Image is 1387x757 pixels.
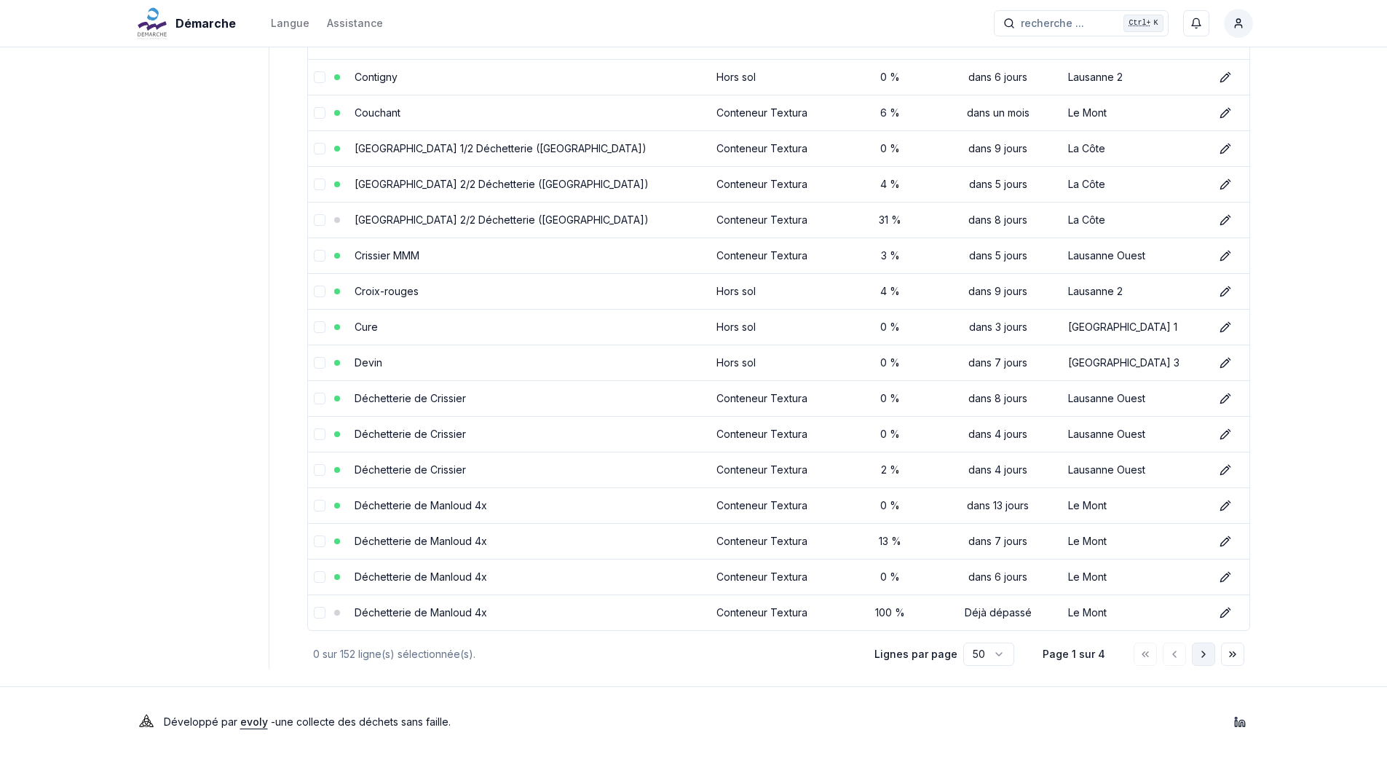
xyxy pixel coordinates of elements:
div: Page 1 sur 4 [1038,647,1110,662]
td: Conteneur Textura [711,487,847,523]
td: Lausanne 2 [1062,273,1208,309]
td: [GEOGRAPHIC_DATA] 3 [1062,345,1208,380]
a: Croix-rouges [355,285,419,297]
div: 4 % [852,177,928,192]
div: dans 8 jours [940,391,1056,406]
button: select-row [314,607,325,619]
a: Crissier MMM [355,249,419,262]
div: dans 13 jours [940,498,1056,513]
td: Hors sol [711,345,847,380]
div: 6 % [852,106,928,120]
td: Le Mont [1062,559,1208,595]
button: Langue [271,15,309,32]
a: Déchetterie de Manloud 4x [355,535,487,547]
button: select-row [314,393,325,404]
div: 3 % [852,248,928,263]
div: 0 % [852,570,928,584]
td: Le Mont [1062,95,1208,130]
button: select-row [314,179,325,190]
td: Conteneur Textura [711,238,847,273]
a: [GEOGRAPHIC_DATA] 1/2 Déchetterie ([GEOGRAPHIC_DATA]) [355,142,647,154]
div: 0 % [852,498,928,513]
p: Développé par - une collecte des déchets sans faille . [164,712,451,732]
div: dans 6 jours [940,570,1056,584]
a: Déchetterie de Manloud 4x [355,499,487,511]
td: Conteneur Textura [711,523,847,559]
button: select-row [314,428,325,440]
div: 100 % [852,605,928,620]
div: 0 % [852,356,928,370]
div: 0 % [852,141,928,156]
span: recherche ... [1021,16,1084,31]
div: dans 5 jours [940,177,1056,192]
div: dans 4 jours [940,463,1056,477]
a: Couchant [355,106,400,119]
div: 0 % [852,427,928,442]
td: Lausanne Ouest [1062,452,1208,487]
td: Conteneur Textura [711,452,847,487]
button: select-row [314,357,325,369]
div: dans 4 jours [940,427,1056,442]
img: Démarche Logo [135,6,170,41]
a: [GEOGRAPHIC_DATA] 2/2 Déchetterie ([GEOGRAPHIC_DATA]) [355,213,649,226]
td: Le Mont [1062,523,1208,559]
td: Conteneur Textura [711,130,847,166]
div: 0 % [852,391,928,406]
div: dans un mois [940,106,1056,120]
td: Lausanne Ouest [1062,238,1208,273]
td: Lausanne 2 [1062,59,1208,95]
button: select-row [314,286,325,297]
td: Conteneur Textura [711,166,847,202]
button: select-row [314,571,325,583]
td: Le Mont [1062,487,1208,523]
a: Contigny [355,71,398,83]
a: evoly [240,715,268,728]
p: Lignes par page [874,647,957,662]
div: 0 % [852,70,928,85]
div: dans 3 jours [940,320,1056,334]
img: Evoly Logo [135,710,158,734]
button: select-row [314,536,325,547]
td: Conteneur Textura [711,95,847,130]
td: Hors sol [711,273,847,309]
div: 0 sur 152 ligne(s) sélectionnée(s). [313,647,851,662]
td: La Côte [1062,202,1208,238]
div: dans 6 jours [940,70,1056,85]
a: Déchetterie de Crissier [355,428,466,440]
div: dans 7 jours [940,356,1056,370]
a: Assistance [327,15,383,32]
a: [GEOGRAPHIC_DATA] 2/2 Déchetterie ([GEOGRAPHIC_DATA]) [355,178,649,190]
button: Aller à la dernière page [1221,643,1244,666]
td: La Côte [1062,166,1208,202]
div: dans 7 jours [940,534,1056,549]
td: [GEOGRAPHIC_DATA] 1 [1062,309,1208,345]
td: Lausanne Ouest [1062,416,1208,452]
div: 2 % [852,463,928,477]
button: select-row [314,464,325,476]
button: select-row [314,143,325,154]
div: 0 % [852,320,928,334]
button: recherche ...Ctrl+K [994,10,1169,36]
td: Le Mont [1062,595,1208,630]
td: Conteneur Textura [711,595,847,630]
div: Déjà dépassé [940,605,1056,620]
td: Lausanne Ouest [1062,380,1208,416]
td: Conteneur Textura [711,202,847,238]
a: Devin [355,356,382,369]
a: Déchetterie de Crissier [355,463,466,476]
div: 13 % [852,534,928,549]
div: Langue [271,16,309,31]
a: Déchetterie de Manloud 4x [355,606,487,619]
a: Démarche [135,15,242,32]
button: select-row [314,500,325,511]
button: select-row [314,71,325,83]
a: Déchetterie de Manloud 4x [355,570,487,583]
div: dans 9 jours [940,284,1056,299]
td: Conteneur Textura [711,416,847,452]
td: Hors sol [711,309,847,345]
div: dans 5 jours [940,248,1056,263]
td: Hors sol [711,59,847,95]
button: Aller à la page suivante [1192,643,1215,666]
div: dans 8 jours [940,213,1056,227]
div: dans 9 jours [940,141,1056,156]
